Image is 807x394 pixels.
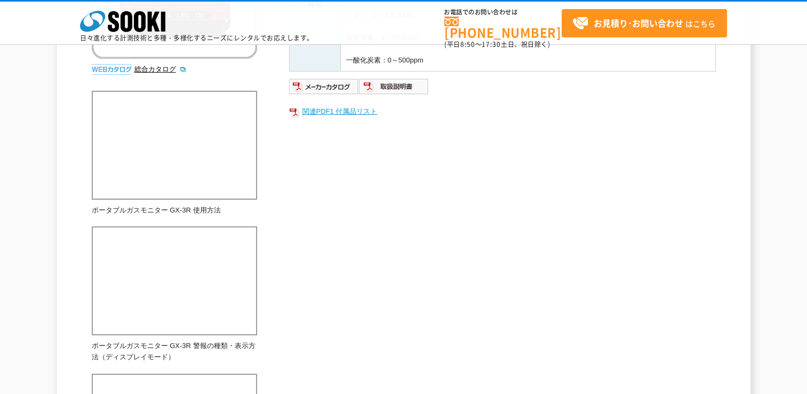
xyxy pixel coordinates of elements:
[92,341,257,363] p: ポータブルガスモニター GX-3R 警報の種類・表示方法（ディスプレイモード）
[562,9,727,37] a: お見積り･お問い合わせはこちら
[444,40,550,49] span: (平日 ～ 土日、祝日除く)
[289,105,716,119] a: 関連PDF1 付属品リスト
[289,85,359,93] a: メーカーカタログ
[92,205,257,216] p: ポータブルガスモニター GX-3R 使用方法
[92,64,132,75] img: webカタログ
[482,40,501,49] span: 17:30
[572,15,715,31] span: はこちら
[460,40,475,49] span: 8:50
[444,17,562,38] a: [PHONE_NUMBER]
[134,65,187,73] a: 総合カタログ
[289,78,359,95] img: メーカーカタログ
[444,9,562,15] span: お電話でのお問い合わせは
[594,17,683,29] strong: お見積り･お問い合わせ
[359,85,429,93] a: 取扱説明書
[80,35,314,41] p: 日々進化する計測技術と多種・多様化するニーズにレンタルでお応えします。
[359,78,429,95] img: 取扱説明書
